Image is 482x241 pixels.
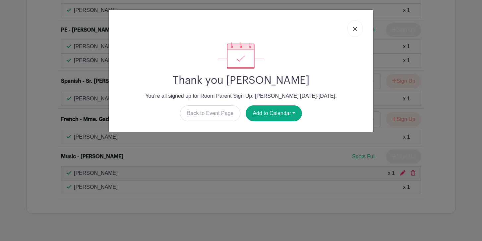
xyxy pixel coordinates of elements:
[353,27,357,31] img: close_button-5f87c8562297e5c2d7936805f587ecaba9071eb48480494691a3f1689db116b3.svg
[246,105,302,121] button: Add to Calendar
[114,74,368,87] h2: Thank you [PERSON_NAME]
[114,92,368,100] p: You're all signed up for Room Parent Sign Up: [PERSON_NAME] [DATE]-[DATE].
[180,105,241,121] a: Back to Event Page
[218,42,264,69] img: signup_complete-c468d5dda3e2740ee63a24cb0ba0d3ce5d8a4ecd24259e683200fb1569d990c8.svg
